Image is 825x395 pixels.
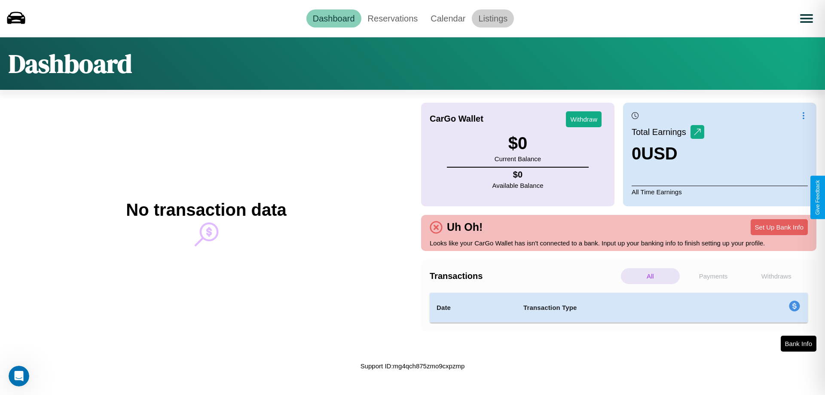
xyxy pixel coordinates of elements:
button: Set Up Bank Info [751,219,808,235]
p: Payments [684,268,743,284]
p: Available Balance [492,180,544,191]
p: Current Balance [495,153,541,165]
a: Reservations [361,9,425,28]
a: Calendar [424,9,472,28]
p: Looks like your CarGo Wallet has isn't connected to a bank. Input up your banking info to finish ... [430,237,808,249]
p: Total Earnings [632,124,691,140]
h2: No transaction data [126,200,286,220]
p: Withdraws [747,268,806,284]
a: Dashboard [306,9,361,28]
p: All Time Earnings [632,186,808,198]
h4: Transactions [430,271,619,281]
h4: Uh Oh! [443,221,487,233]
p: Support ID: mg4qch875zmo9cxpzmp [361,360,465,372]
h3: 0 USD [632,144,704,163]
h4: Transaction Type [523,303,718,313]
button: Withdraw [566,111,602,127]
table: simple table [430,293,808,323]
button: Bank Info [781,336,816,352]
div: Give Feedback [815,180,821,215]
h3: $ 0 [495,134,541,153]
h1: Dashboard [9,46,132,81]
h4: $ 0 [492,170,544,180]
h4: CarGo Wallet [430,114,483,124]
a: Listings [472,9,514,28]
h4: Date [437,303,510,313]
iframe: Intercom live chat [9,366,29,386]
button: Open menu [794,6,819,31]
p: All [621,268,680,284]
